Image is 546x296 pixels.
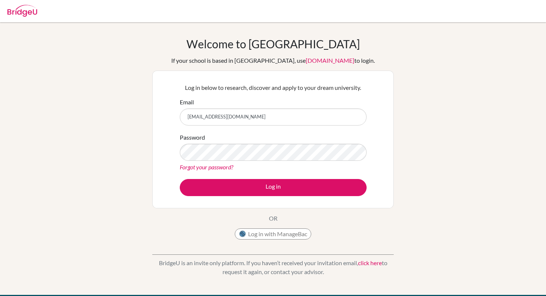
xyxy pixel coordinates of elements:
[235,228,311,240] button: Log in with ManageBac
[269,214,277,223] p: OR
[180,179,367,196] button: Log in
[180,133,205,142] label: Password
[180,83,367,92] p: Log in below to research, discover and apply to your dream university.
[186,37,360,51] h1: Welcome to [GEOGRAPHIC_DATA]
[152,258,394,276] p: BridgeU is an invite only platform. If you haven’t received your invitation email, to request it ...
[306,57,354,64] a: [DOMAIN_NAME]
[180,163,233,170] a: Forgot your password?
[7,5,37,17] img: Bridge-U
[358,259,382,266] a: click here
[171,56,375,65] div: If your school is based in [GEOGRAPHIC_DATA], use to login.
[180,98,194,107] label: Email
